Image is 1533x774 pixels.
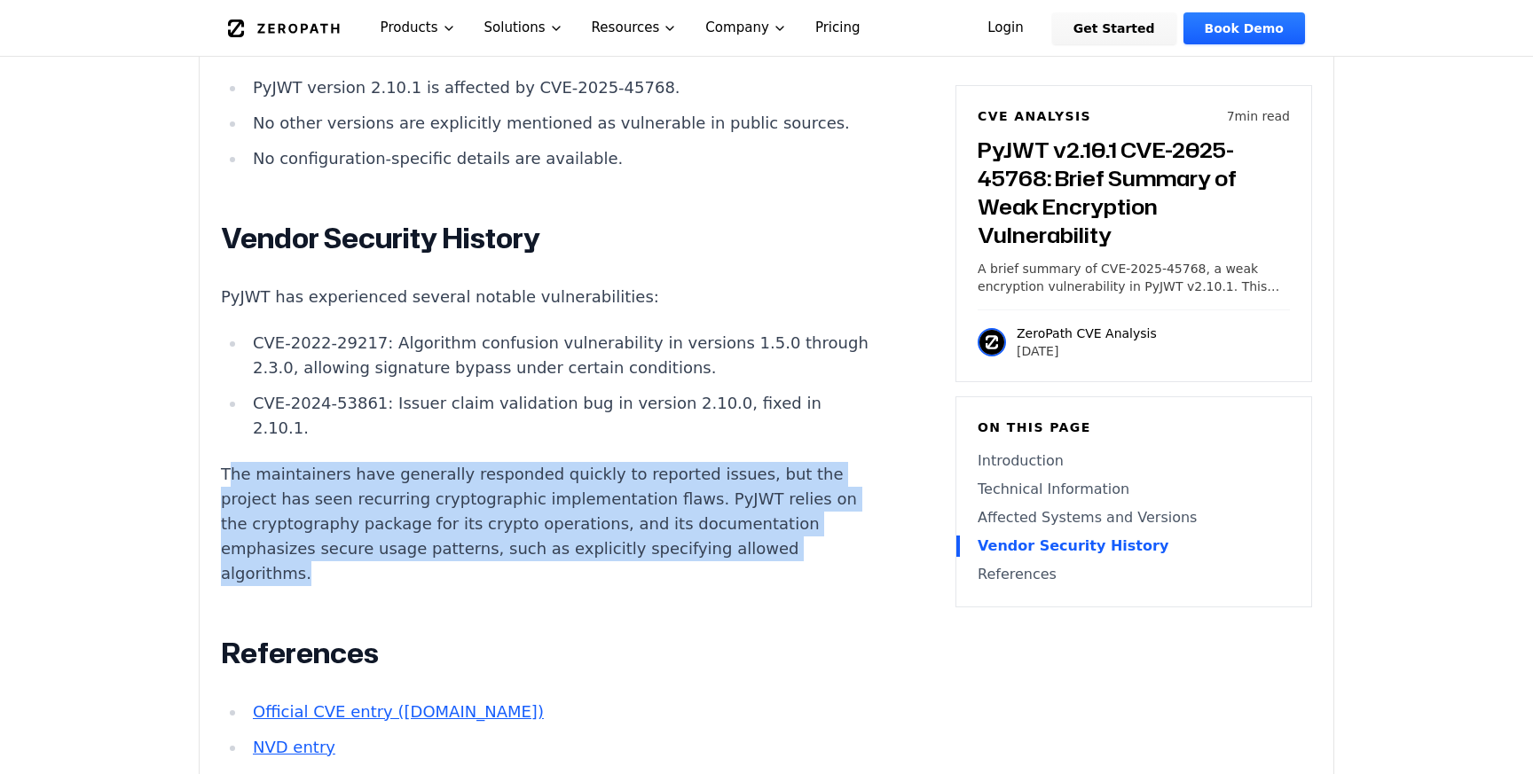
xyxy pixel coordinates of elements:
[1017,342,1157,360] p: [DATE]
[978,328,1006,356] img: ZeroPath CVE Analysis
[1183,12,1305,44] a: Book Demo
[221,462,881,586] p: The maintainers have generally responded quickly to reported issues, but the project has seen rec...
[1017,324,1157,342] p: ZeroPath CVE Analysis
[221,636,881,671] h2: References
[978,260,1290,295] p: A brief summary of CVE-2025-45768, a weak encryption vulnerability in PyJWT v2.10.1. This post co...
[1227,107,1290,125] p: 7 min read
[246,111,881,136] li: No other versions are explicitly mentioned as vulnerable in public sources.
[978,136,1290,249] h3: PyJWT v2.10.1 CVE-2025-45768: Brief Summary of Weak Encryption Vulnerability
[978,479,1290,500] a: Technical Information
[978,507,1290,528] a: Affected Systems and Versions
[978,107,1091,125] h6: CVE Analysis
[978,536,1290,557] a: Vendor Security History
[978,450,1290,472] a: Introduction
[253,738,335,756] a: NVD entry
[978,564,1290,585] a: References
[221,285,881,309] p: PyJWT has experienced several notable vulnerabilities:
[221,221,881,256] h2: Vendor Security History
[246,391,881,441] li: CVE-2024-53861: Issuer claim validation bug in version 2.10.0, fixed in 2.10.1.
[246,75,881,100] li: PyJWT version 2.10.1 is affected by CVE-2025-45768.
[246,146,881,171] li: No configuration-specific details are available.
[253,702,544,721] a: Official CVE entry ([DOMAIN_NAME])
[1052,12,1176,44] a: Get Started
[978,418,1290,436] h6: On this page
[246,331,881,380] li: CVE-2022-29217: Algorithm confusion vulnerability in versions 1.5.0 through 2.3.0, allowing signa...
[966,12,1045,44] a: Login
